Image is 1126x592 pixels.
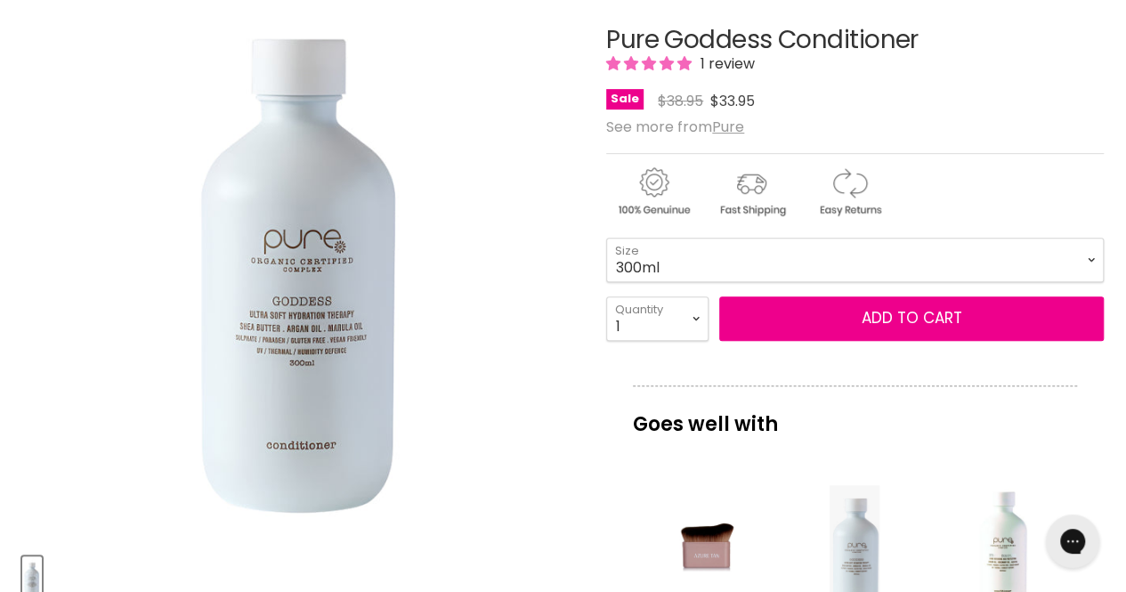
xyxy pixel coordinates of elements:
p: Goes well with [633,385,1077,444]
span: 5.00 stars [606,53,695,74]
h1: Pure Goddess Conditioner [606,27,1104,54]
span: $33.95 [710,91,755,111]
button: Add to cart [719,296,1104,341]
img: genuine.gif [606,165,701,219]
img: shipping.gif [704,165,798,219]
iframe: Gorgias live chat messenger [1037,508,1108,574]
select: Quantity [606,296,709,341]
span: Sale [606,89,644,109]
span: Add to cart [862,307,962,328]
span: See more from [606,117,744,137]
img: returns.gif [802,165,896,219]
span: $38.95 [658,91,703,111]
a: Pure [712,117,744,137]
span: 1 review [695,53,755,74]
